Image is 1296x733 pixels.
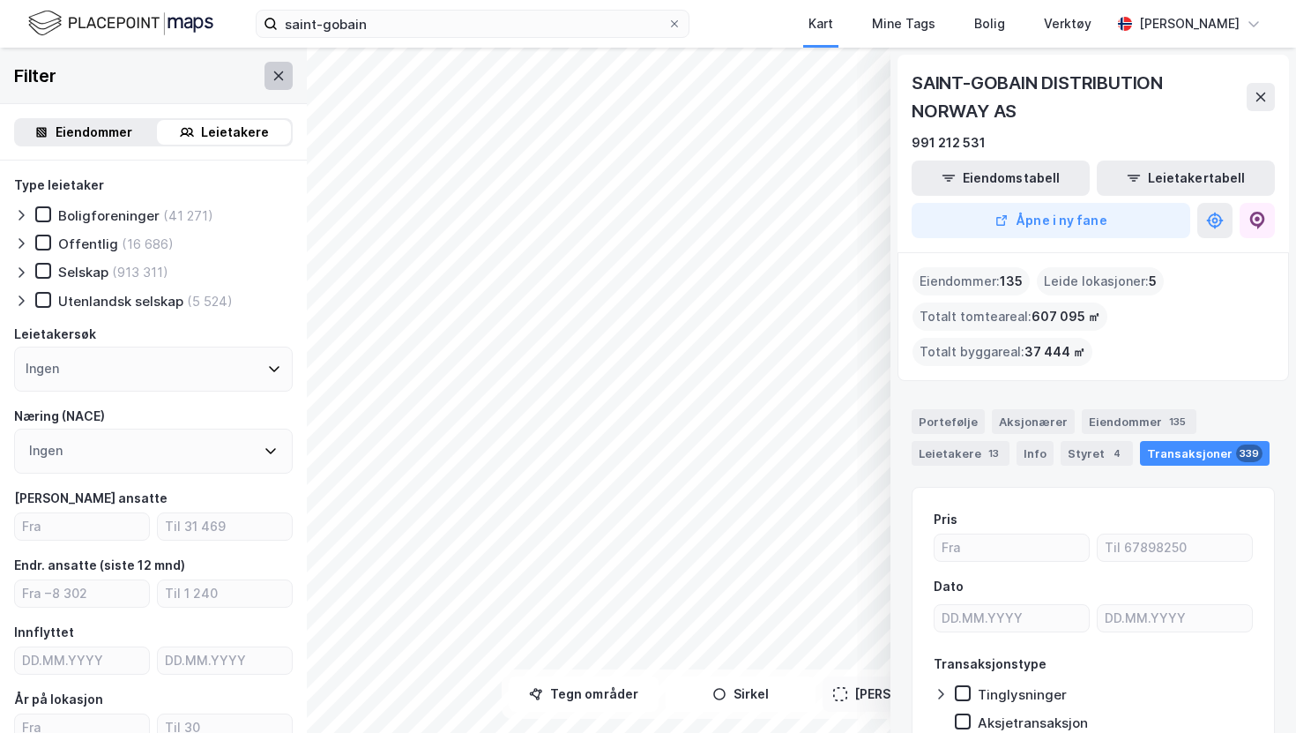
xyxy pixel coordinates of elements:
[1037,267,1164,295] div: Leide lokasjoner :
[15,513,149,540] input: Fra
[187,293,233,310] div: (5 524)
[158,580,292,607] input: Til 1 240
[14,324,96,345] div: Leietakersøk
[912,409,985,434] div: Portefølje
[58,264,108,280] div: Selskap
[1236,445,1262,462] div: 339
[978,714,1088,731] div: Aksjetransaksjon
[912,267,1030,295] div: Eiendommer :
[1208,648,1296,733] div: Kontrollprogram for chat
[15,580,149,607] input: Fra −8 302
[1166,413,1189,430] div: 135
[58,236,118,252] div: Offentlig
[1082,409,1196,434] div: Eiendommer
[666,677,816,712] button: Sirkel
[1140,441,1270,466] div: Transaksjoner
[934,654,1046,675] div: Transaksjonstype
[58,207,160,224] div: Boligforeninger
[912,338,1092,366] div: Totalt byggareal :
[14,175,104,196] div: Type leietaker
[992,409,1075,434] div: Aksjonærer
[14,689,103,710] div: År på lokasjon
[912,203,1190,238] button: Åpne i ny fane
[509,677,659,712] button: Tegn områder
[14,622,74,643] div: Innflyttet
[1149,271,1157,292] span: 5
[158,647,292,674] input: DD.MM.YYYY
[935,605,1089,632] input: DD.MM.YYYY
[912,441,1009,466] div: Leietakere
[56,122,132,143] div: Eiendommer
[808,13,833,34] div: Kart
[158,513,292,540] input: Til 31 469
[26,358,59,379] div: Ingen
[14,488,168,509] div: [PERSON_NAME] ansatte
[1098,605,1252,632] input: DD.MM.YYYY
[934,509,957,530] div: Pris
[14,555,185,576] div: Endr. ansatte (siste 12 mnd)
[1061,441,1133,466] div: Styret
[122,236,174,252] div: (16 686)
[1139,13,1240,34] div: [PERSON_NAME]
[974,13,1005,34] div: Bolig
[1098,535,1252,561] input: Til 67898250
[934,576,964,597] div: Dato
[1000,271,1023,292] span: 135
[14,406,105,427] div: Næring (NACE)
[854,684,1041,705] div: [PERSON_NAME] til kartutsnitt
[1108,445,1126,462] div: 4
[15,647,149,674] input: DD.MM.YYYY
[1097,161,1275,196] button: Leietakertabell
[163,207,213,224] div: (41 271)
[1017,441,1054,466] div: Info
[112,264,168,280] div: (913 311)
[935,535,1089,561] input: Fra
[278,11,667,37] input: Søk på adresse, matrikkel, gårdeiere, leietakere eller personer
[201,122,269,143] div: Leietakere
[872,13,935,34] div: Mine Tags
[1032,306,1100,327] span: 607 095 ㎡
[29,440,63,461] div: Ingen
[912,161,1090,196] button: Eiendomstabell
[28,8,213,39] img: logo.f888ab2527a4732fd821a326f86c7f29.svg
[912,69,1247,125] div: SAINT-GOBAIN DISTRIBUTION NORWAY AS
[1044,13,1091,34] div: Verktøy
[912,303,1107,331] div: Totalt tomteareal :
[978,686,1067,703] div: Tinglysninger
[58,293,183,310] div: Utenlandsk selskap
[1024,341,1085,363] span: 37 444 ㎡
[1208,648,1296,733] iframe: Chat Widget
[14,62,56,90] div: Filter
[985,445,1002,462] div: 13
[912,132,986,153] div: 991 212 531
